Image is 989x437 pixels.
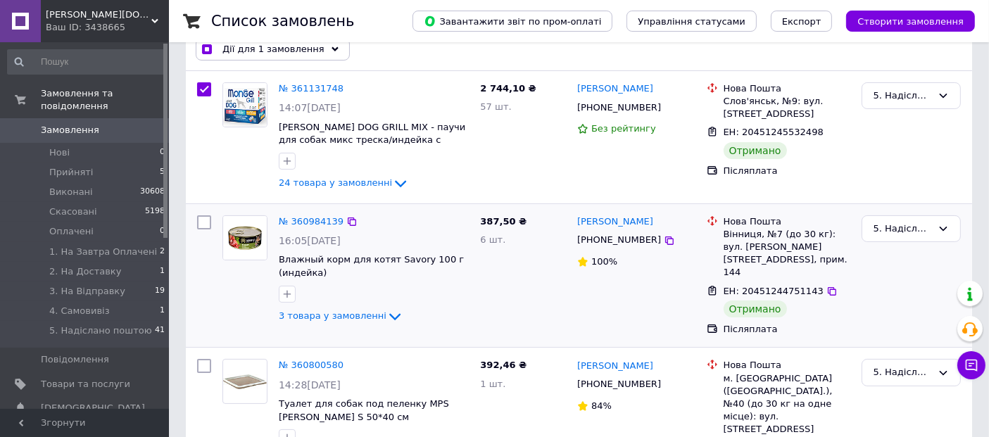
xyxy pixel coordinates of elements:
[49,305,110,317] span: 4. Самовивіз
[49,265,121,278] span: 2. На Доставку
[412,11,612,32] button: Завантажити звіт по пром-оплаті
[480,83,536,94] span: 2 744,10 ₴
[480,379,505,389] span: 1 шт.
[424,15,601,27] span: Завантажити звіт по пром-оплаті
[480,101,511,112] span: 57 шт.
[145,205,165,218] span: 5198
[874,89,932,103] div: 5. Надіслано поштою
[41,353,109,366] span: Повідомлення
[857,16,964,27] span: Створити замовлення
[874,365,932,380] div: 5. Надіслано поштою
[279,360,344,370] a: № 360800580
[49,246,157,258] span: 1. На Завтра Оплачені
[223,374,267,388] img: Фото товару
[211,13,354,30] h1: Список замовлень
[724,82,850,95] div: Нова Пошта
[832,15,975,26] a: Створити замовлення
[223,216,267,260] img: Фото товару
[160,146,165,159] span: 0
[160,265,165,278] span: 1
[577,234,661,245] span: [PHONE_NUMBER]
[49,205,97,218] span: Скасовані
[782,16,821,27] span: Експорт
[160,166,165,179] span: 5
[222,43,325,56] span: Дії для 1 замовлення
[480,216,527,227] span: 387,50 ₴
[7,49,166,75] input: Пошук
[724,215,850,228] div: Нова Пошта
[591,123,656,134] span: Без рейтингу
[279,83,344,94] a: № 361131748
[49,186,93,198] span: Виконані
[46,21,169,34] div: Ваш ID: 3438665
[724,142,787,159] div: Отримано
[591,400,612,411] span: 84%
[46,8,151,21] span: JOSIZOO- josizoo.com.ua
[41,402,145,414] span: [DEMOGRAPHIC_DATA]
[874,222,932,236] div: 5. Надіслано поштою
[846,11,975,32] button: Створити замовлення
[724,286,824,296] span: ЕН: 20451244751143
[724,300,787,317] div: Отримано
[160,305,165,317] span: 1
[160,246,165,258] span: 2
[279,379,341,391] span: 14:28[DATE]
[49,166,93,179] span: Прийняті
[140,186,165,198] span: 30608
[771,11,833,32] button: Експорт
[222,215,267,260] a: Фото товару
[724,323,850,336] div: Післяплата
[279,398,449,422] a: Туалет для собак под пеленку MPS [PERSON_NAME] S 50*40 см
[223,83,267,127] img: Фото товару
[279,102,341,113] span: 14:07[DATE]
[577,102,661,113] span: [PHONE_NUMBER]
[577,379,661,389] span: [PHONE_NUMBER]
[279,216,344,227] a: № 360984139
[279,254,464,278] a: Влажный корм для котят Savory 100 г (индейка)
[724,127,824,137] span: ЕН: 20451245532498
[279,310,386,321] span: 3 товара у замовленні
[279,122,465,172] a: [PERSON_NAME] DOG GRILL MIX - паучи для собак микс треска/индейка с курицей/говядина (12шт по 100...
[724,165,850,177] div: Післяплата
[49,225,94,238] span: Оплачені
[279,177,392,188] span: 24 товара у замовленні
[577,360,653,373] a: [PERSON_NAME]
[222,82,267,127] a: Фото товару
[41,378,130,391] span: Товари та послуги
[41,124,99,137] span: Замовлення
[480,234,505,245] span: 6 шт.
[626,11,757,32] button: Управління статусами
[155,285,165,298] span: 19
[957,351,985,379] button: Чат з покупцем
[638,16,745,27] span: Управління статусами
[724,359,850,372] div: Нова Пошта
[724,228,850,279] div: Вінниця, №7 (до 30 кг): вул. [PERSON_NAME][STREET_ADDRESS], прим. 144
[577,215,653,229] a: [PERSON_NAME]
[591,256,617,267] span: 100%
[49,324,152,337] span: 5. Надіслано поштою
[577,82,653,96] a: [PERSON_NAME]
[49,146,70,159] span: Нові
[279,177,409,188] a: 24 товара у замовленні
[724,95,850,120] div: Слов'янськ, №9: вул. [STREET_ADDRESS]
[160,225,165,238] span: 0
[480,360,527,370] span: 392,46 ₴
[279,235,341,246] span: 16:05[DATE]
[279,310,403,321] a: 3 товара у замовленні
[222,359,267,404] a: Фото товару
[49,285,125,298] span: 3. На Відправку
[155,324,165,337] span: 41
[41,87,169,113] span: Замовлення та повідомлення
